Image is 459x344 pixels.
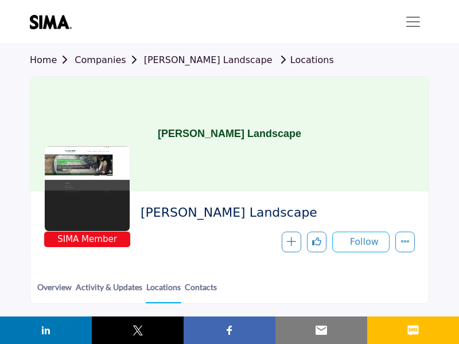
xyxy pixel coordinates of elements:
a: Locations [146,281,181,303]
img: twitter sharing button [131,323,145,337]
button: Toggle navigation [397,10,429,33]
a: Activity & Updates [75,281,143,302]
span: SIMA Member [46,233,128,246]
img: facebook sharing button [223,323,236,337]
h2: [PERSON_NAME] Landscape [141,205,409,220]
img: site Logo [30,15,77,29]
a: Home [30,54,75,65]
button: Like [307,232,326,252]
button: More details [395,232,415,252]
img: linkedin sharing button [39,323,53,337]
h1: [PERSON_NAME] Landscape [158,77,301,191]
img: email sharing button [314,323,328,337]
a: Locations [275,54,334,65]
img: sms sharing button [406,323,420,337]
button: Follow [332,232,390,252]
a: Companies [75,54,143,65]
a: Contacts [184,281,217,302]
a: Overview [37,281,72,302]
a: [PERSON_NAME] Landscape [144,54,273,65]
